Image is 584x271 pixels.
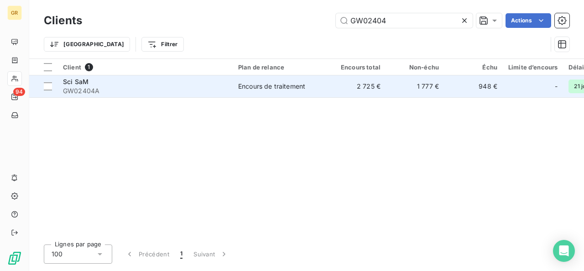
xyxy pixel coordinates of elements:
td: 948 € [444,75,503,97]
div: Échu [450,64,497,71]
div: GR [7,5,22,20]
img: Logo LeanPay [7,251,22,266]
span: 1 [85,63,93,71]
span: - [555,82,558,91]
button: Filtrer [141,37,183,52]
div: Encours total [333,64,381,71]
button: Actions [506,13,551,28]
div: Non-échu [391,64,439,71]
button: 1 [175,244,188,264]
td: 1 777 € [386,75,444,97]
div: Plan de relance [238,64,322,71]
div: Limite d’encours [508,64,558,71]
span: 94 [13,88,25,96]
span: GW02404A [63,86,227,96]
span: 1 [180,250,182,259]
button: Suivant [188,244,234,264]
button: [GEOGRAPHIC_DATA] [44,37,130,52]
button: Précédent [120,244,175,264]
td: 2 725 € [328,75,386,97]
div: Open Intercom Messenger [553,240,575,262]
input: Rechercher [336,13,473,28]
span: Client [63,64,81,71]
div: Encours de traitement [238,82,305,91]
span: Sci SaM [63,78,89,85]
h3: Clients [44,12,82,29]
span: 100 [52,250,63,259]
